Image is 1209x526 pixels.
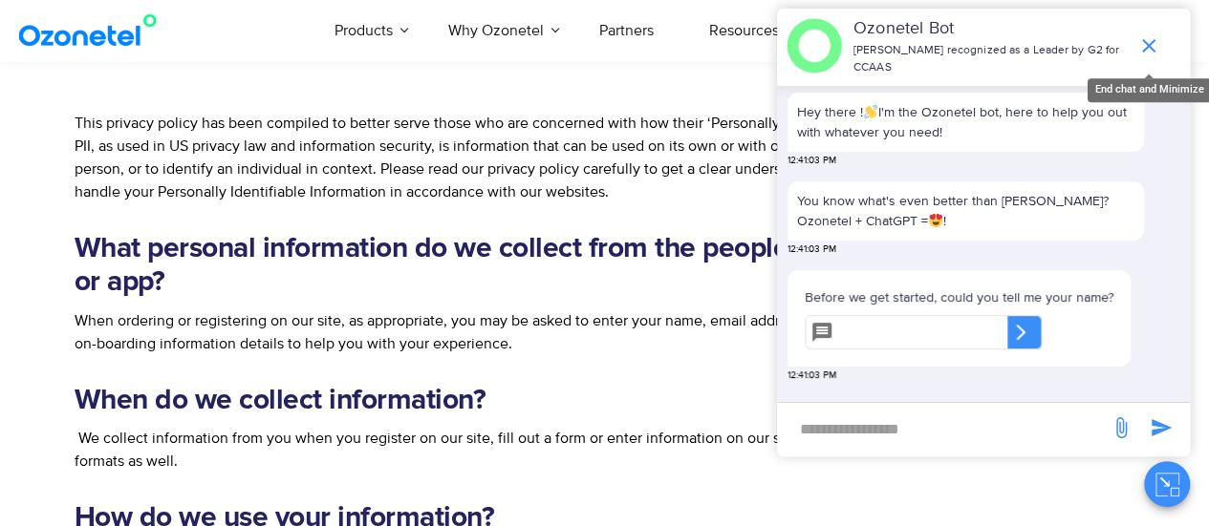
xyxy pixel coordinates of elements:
[75,384,1135,417] h2: When do we collect information?
[1102,409,1140,447] span: send message
[75,427,1135,473] p: We collect information from you when you register on our site, fill out a form or enter informati...
[1130,27,1168,65] span: end chat or minimize
[787,18,842,74] img: header
[788,242,836,257] span: 12:41:03 PM
[864,105,877,118] img: 👋
[788,154,836,168] span: 12:41:03 PM
[797,191,1134,231] p: You know what's even better than [PERSON_NAME]? Ozonetel + ChatGPT = !
[1142,409,1180,447] span: send message
[75,112,1135,203] p: This privacy policy has been compiled to better serve those who are concerned with how their ‘Per...
[797,102,1134,142] p: Hey there ! I'm the Ozonetel bot, here to help you out with whatever you need!
[853,42,1128,76] p: [PERSON_NAME] recognized as a Leader by G2 for CCAAS
[75,309,1135,355] p: When ordering or registering on our site, as appropriate, you may be asked to enter your name, em...
[787,412,1100,447] div: new-msg-input
[788,368,836,383] span: 12:41:03 PM
[805,287,1113,307] p: Before we get started, could you tell me your name?
[929,214,942,227] img: 😍
[853,16,1128,42] p: Ozonetel Bot
[75,232,1135,300] h2: What personal information do we collect from the people that visit our blog, website or app?
[1144,461,1190,507] button: Close chat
